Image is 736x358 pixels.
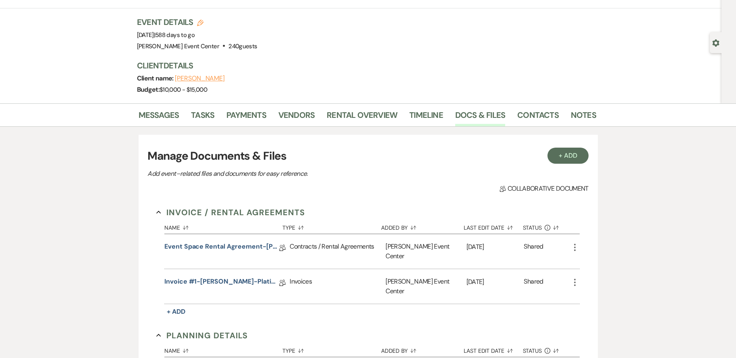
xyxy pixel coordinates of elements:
a: Event Space Rental Agreement-[PERSON_NAME]-Platinum-5.1.27 [164,242,279,254]
button: Open lead details [712,39,719,46]
p: [DATE] [466,277,524,287]
div: Shared [524,242,543,261]
button: Status [523,218,570,234]
a: Messages [139,109,179,126]
span: 588 days to go [155,31,195,39]
h3: Manage Documents & Files [147,148,588,165]
a: Contacts [517,109,559,126]
span: [PERSON_NAME] Event Center [137,42,219,50]
button: + Add [164,306,188,317]
a: Docs & Files [455,109,505,126]
button: Name [164,218,282,234]
a: Notes [571,109,596,126]
a: Vendors [278,109,315,126]
button: Type [282,218,381,234]
div: Shared [524,277,543,296]
button: + Add [547,148,589,164]
button: Planning Details [156,329,248,342]
a: Invoice #1-[PERSON_NAME]-Platinum-5.1.27 [164,277,279,289]
button: Added By [381,218,464,234]
p: Add event–related files and documents for easy reference. [147,169,429,179]
a: Tasks [191,109,214,126]
span: Status [523,225,542,230]
span: 240 guests [228,42,257,50]
a: Timeline [409,109,443,126]
span: [DATE] [137,31,195,39]
span: Collaborative document [500,184,588,193]
button: Status [523,342,570,357]
a: Rental Overview [327,109,397,126]
button: Name [164,342,282,357]
div: Contracts / Rental Agreements [290,234,386,269]
span: $10,000 - $15,000 [160,86,207,94]
span: + Add [167,307,185,316]
button: Invoice / Rental Agreements [156,206,305,218]
button: Last Edit Date [464,342,523,357]
span: Status [523,348,542,354]
button: Added By [381,342,464,357]
h3: Event Details [137,16,257,28]
div: [PERSON_NAME] Event Center [386,269,466,304]
p: [DATE] [466,242,524,252]
div: [PERSON_NAME] Event Center [386,234,466,269]
div: Invoices [290,269,386,304]
a: Payments [226,109,266,126]
span: Budget: [137,85,160,94]
button: Type [282,342,381,357]
h3: Client Details [137,60,588,71]
span: Client name: [137,74,175,82]
span: | [154,31,195,39]
button: Last Edit Date [464,218,523,234]
button: [PERSON_NAME] [175,75,225,82]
